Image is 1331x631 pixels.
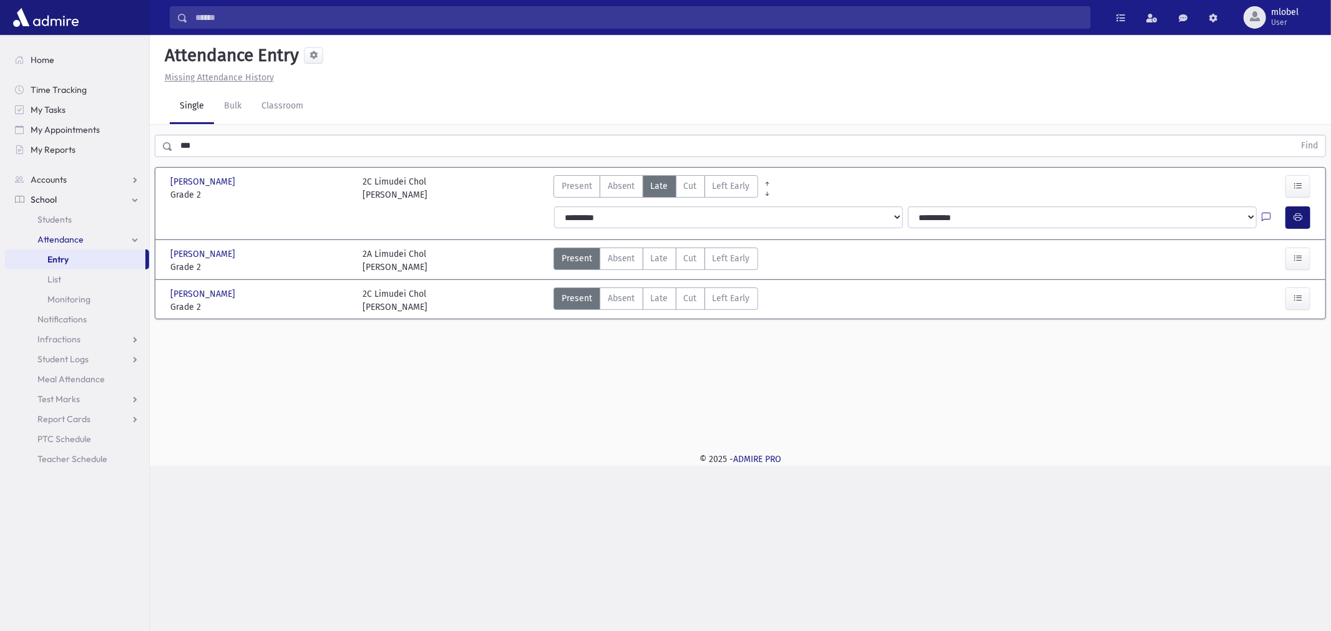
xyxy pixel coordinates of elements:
input: Search [188,6,1090,29]
span: Test Marks [37,393,80,405]
div: 2C Limudei Chol [PERSON_NAME] [363,175,427,201]
span: My Appointments [31,124,100,135]
span: Present [562,252,592,265]
a: Bulk [214,89,251,124]
span: Entry [47,254,69,265]
a: Single [170,89,214,124]
div: AttTypes [553,287,758,314]
span: Accounts [31,174,67,185]
a: Report Cards [5,409,149,429]
span: Absent [608,252,635,265]
div: 2A Limudei Chol [PERSON_NAME] [363,248,427,274]
span: School [31,194,57,205]
a: Student Logs [5,349,149,369]
span: Students [37,214,72,225]
span: My Reports [31,144,76,155]
a: Home [5,50,149,70]
span: [PERSON_NAME] [170,287,238,301]
h5: Attendance Entry [160,45,299,66]
span: Present [562,292,592,305]
a: Teacher Schedule [5,449,149,469]
a: Missing Attendance History [160,72,274,83]
span: Grade 2 [170,188,350,201]
span: Notifications [37,314,87,325]
span: List [47,274,61,285]
img: AdmirePro [10,5,82,30]
div: 2C Limudei Chol [PERSON_NAME] [363,287,427,314]
span: Cut [684,180,697,193]
span: Student Logs [37,354,89,365]
span: [PERSON_NAME] [170,175,238,188]
span: Grade 2 [170,261,350,274]
a: Entry [5,249,145,269]
span: mlobel [1271,7,1299,17]
a: Students [5,210,149,229]
a: Time Tracking [5,80,149,100]
a: Meal Attendance [5,369,149,389]
span: Left Early [713,180,750,193]
span: Late [651,292,668,305]
a: School [5,190,149,210]
a: Classroom [251,89,313,124]
a: My Reports [5,140,149,160]
a: Notifications [5,309,149,329]
span: Present [562,180,592,193]
span: My Tasks [31,104,66,115]
span: [PERSON_NAME] [170,248,238,261]
span: PTC Schedule [37,433,91,445]
a: PTC Schedule [5,429,149,449]
span: Monitoring [47,294,90,305]
div: AttTypes [553,248,758,274]
a: Test Marks [5,389,149,409]
span: User [1271,17,1299,27]
span: Time Tracking [31,84,87,95]
a: My Appointments [5,120,149,140]
a: Monitoring [5,289,149,309]
span: Report Cards [37,413,90,425]
a: ADMIRE PRO [733,454,781,465]
a: My Tasks [5,100,149,120]
a: Infractions [5,329,149,349]
span: Absent [608,292,635,305]
span: Left Early [713,292,750,305]
a: Accounts [5,170,149,190]
span: Meal Attendance [37,373,105,385]
span: Absent [608,180,635,193]
button: Find [1294,135,1325,157]
span: Left Early [713,252,750,265]
div: © 2025 - [170,453,1311,466]
span: Teacher Schedule [37,453,107,465]
span: Grade 2 [170,301,350,314]
span: Late [651,252,668,265]
a: Attendance [5,229,149,249]
span: Infractions [37,334,80,345]
span: Cut [684,292,697,305]
span: Attendance [37,234,84,245]
div: AttTypes [553,175,758,201]
a: List [5,269,149,289]
u: Missing Attendance History [165,72,274,83]
span: Home [31,54,54,65]
span: Cut [684,252,697,265]
span: Late [651,180,668,193]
